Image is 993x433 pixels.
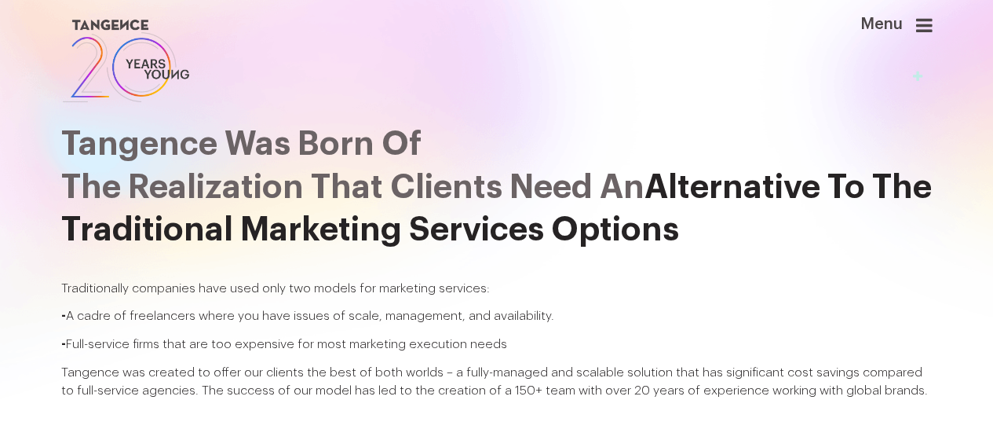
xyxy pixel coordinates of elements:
p: Traditionally companies have used only two models for marketing services: [61,280,933,299]
span: - [61,338,66,350]
span: - [61,310,66,322]
img: logo SVG [61,16,192,106]
p: Tangence was created to offer our clients the best of both worlds – a fully-managed and scalable ... [61,364,933,401]
p: A cadre of freelancers where you have issues of scale, management, and availability. [61,307,933,326]
span: Tangence Was Born Of the realization that clients need an [61,127,644,204]
h2: Alternative To The Traditional Marketing Services Options [61,123,933,251]
p: Full-service firms that are too expensive for most marketing execution needs [61,336,933,354]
